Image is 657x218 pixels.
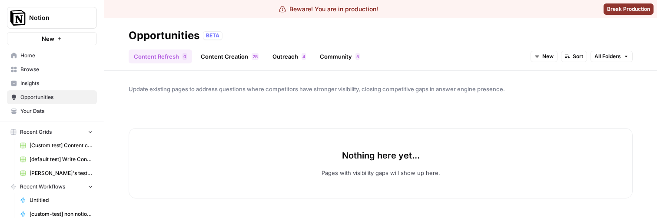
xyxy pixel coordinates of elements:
[196,50,264,63] a: Content Creation25
[594,53,621,60] span: All Folders
[30,155,93,163] span: [default test] Write Content Briefs
[20,52,93,59] span: Home
[129,29,199,43] div: Opportunities
[7,126,97,139] button: Recent Grids
[29,13,82,22] span: Notion
[16,139,97,152] a: [Custom test] Content creation flow
[542,53,554,60] span: New
[20,79,93,87] span: Insights
[30,169,93,177] span: [PERSON_NAME]'s test Grid
[30,142,93,149] span: [Custom test] Content creation flow
[16,152,97,166] a: [default test] Write Content Briefs
[183,53,186,60] span: 0
[129,50,192,63] a: Content Refresh0
[16,166,97,180] a: [PERSON_NAME]'s test Grid
[203,31,222,40] div: BETA
[342,149,420,162] p: Nothing here yet...
[252,53,255,60] span: 2
[279,5,378,13] div: Beware! You are in production!
[10,10,26,26] img: Notion Logo
[255,53,258,60] span: 5
[252,53,259,60] div: 25
[322,168,440,177] p: Pages with visibility gaps will show up here.
[355,53,360,60] div: 5
[20,66,93,73] span: Browse
[356,53,359,60] span: 5
[7,7,97,29] button: Workspace: Notion
[7,104,97,118] a: Your Data
[7,32,97,45] button: New
[607,5,650,13] span: Break Production
[604,3,654,15] button: Break Production
[591,51,633,62] button: All Folders
[16,193,97,207] a: Untitled
[302,53,306,60] div: 4
[20,107,93,115] span: Your Data
[20,128,52,136] span: Recent Grids
[315,50,365,63] a: Community5
[531,51,557,62] button: New
[7,180,97,193] button: Recent Workflows
[573,53,583,60] span: Sort
[42,34,54,43] span: New
[7,76,97,90] a: Insights
[30,196,93,204] span: Untitled
[302,53,305,60] span: 4
[129,85,633,93] span: Update existing pages to address questions where competitors have stronger visibility, closing co...
[20,93,93,101] span: Opportunities
[30,210,93,218] span: [custom-test] non notion page research
[182,53,187,60] div: 0
[20,183,65,191] span: Recent Workflows
[7,63,97,76] a: Browse
[7,90,97,104] a: Opportunities
[561,51,587,62] button: Sort
[267,50,311,63] a: Outreach4
[7,49,97,63] a: Home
